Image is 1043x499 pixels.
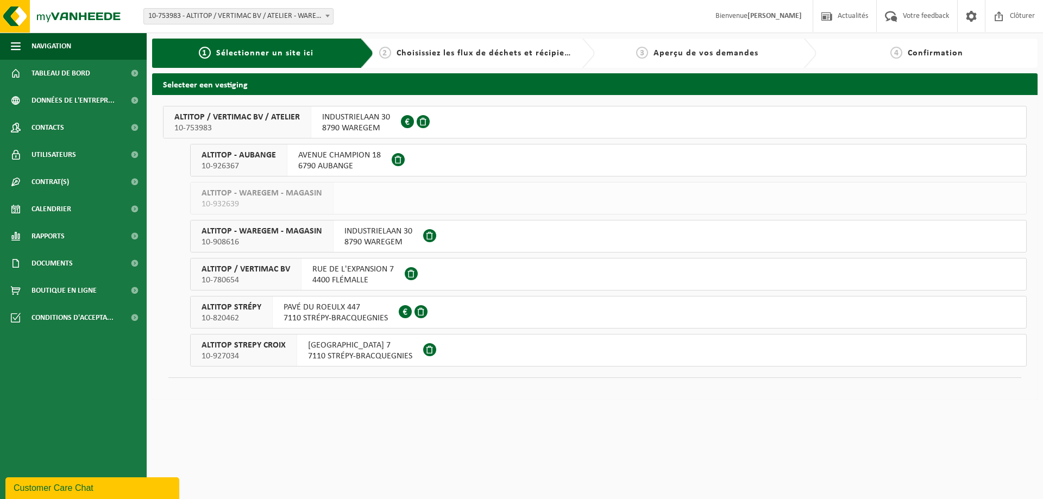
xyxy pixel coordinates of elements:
span: [GEOGRAPHIC_DATA] 7 [308,340,412,351]
span: 10-753983 - ALTITOP / VERTIMAC BV / ATELIER - WAREGEM [143,8,334,24]
span: INDUSTRIELAAN 30 [344,226,412,237]
span: ALTITOP / VERTIMAC BV / ATELIER [174,112,300,123]
span: 4400 FLÉMALLE [312,275,394,286]
span: ALTITOP - WAREGEM - MAGASIN [202,226,322,237]
span: ALTITOP - WAREGEM - MAGASIN [202,188,322,199]
span: Données de l'entrepr... [32,87,115,114]
span: ALTITOP STRÉPY [202,302,261,313]
span: 10-820462 [202,313,261,324]
span: Calendrier [32,195,71,223]
span: 10-753983 [174,123,300,134]
span: Confirmation [908,49,963,58]
button: ALTITOP STRÉPY 10-820462 PAVÉ DU ROEULX 4477110 STRÉPY-BRACQUEGNIES [190,296,1027,329]
span: PAVÉ DU ROEULX 447 [284,302,388,313]
span: Conditions d'accepta... [32,304,114,331]
span: ALTITOP / VERTIMAC BV [202,264,290,275]
span: Rapports [32,223,65,250]
span: 10-780654 [202,275,290,286]
span: 7110 STRÉPY-BRACQUEGNIES [284,313,388,324]
span: RUE DE L'EXPANSION 7 [312,264,394,275]
span: 3 [636,47,648,59]
h2: Selecteer een vestiging [152,73,1038,94]
span: 2 [379,47,391,59]
button: ALTITOP - WAREGEM - MAGASIN 10-908616 INDUSTRIELAAN 308790 WAREGEM [190,220,1027,252]
span: 1 [199,47,211,59]
span: ALTITOP STREPY CROIX [202,340,286,351]
span: 7110 STRÉPY-BRACQUEGNIES [308,351,412,362]
span: Boutique en ligne [32,277,97,304]
span: Tableau de bord [32,60,90,87]
span: INDUSTRIELAAN 30 [322,112,390,123]
span: Contacts [32,114,64,141]
span: Navigation [32,33,71,60]
strong: [PERSON_NAME] [747,12,802,20]
span: 4 [890,47,902,59]
span: 6790 AUBANGE [298,161,381,172]
span: 10-753983 - ALTITOP / VERTIMAC BV / ATELIER - WAREGEM [144,9,333,24]
span: 10-932639 [202,199,322,210]
span: Sélectionner un site ici [216,49,313,58]
span: 8790 WAREGEM [322,123,390,134]
span: 10-908616 [202,237,322,248]
span: Contrat(s) [32,168,69,195]
button: ALTITOP / VERTIMAC BV / ATELIER 10-753983 INDUSTRIELAAN 308790 WAREGEM [163,106,1027,138]
button: ALTITOP - AUBANGE 10-926367 AVENUE CHAMPION 186790 AUBANGE [190,144,1027,176]
span: 8790 WAREGEM [344,237,412,248]
button: ALTITOP STREPY CROIX 10-927034 [GEOGRAPHIC_DATA] 77110 STRÉPY-BRACQUEGNIES [190,334,1027,367]
span: AVENUE CHAMPION 18 [298,150,381,161]
iframe: chat widget [5,475,181,499]
span: Utilisateurs [32,141,76,168]
span: Aperçu de vos demandes [654,49,758,58]
span: Documents [32,250,73,277]
button: ALTITOP / VERTIMAC BV 10-780654 RUE DE L'EXPANSION 74400 FLÉMALLE [190,258,1027,290]
span: 10-926367 [202,161,276,172]
span: Choisissiez les flux de déchets et récipients [397,49,577,58]
span: ALTITOP - AUBANGE [202,150,276,161]
span: 10-927034 [202,351,286,362]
